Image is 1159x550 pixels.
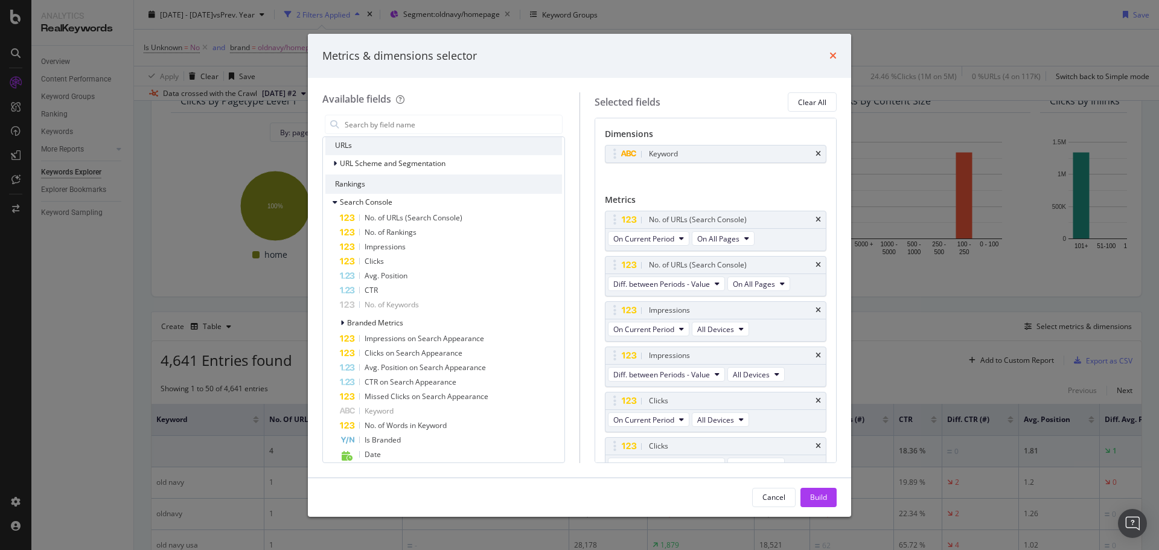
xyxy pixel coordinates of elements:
span: No. of Words in Keyword [365,420,447,430]
div: Metrics [605,194,827,211]
button: On Current Period [608,231,689,246]
span: Missed Clicks on Search Appearance [365,391,488,401]
div: Clear All [798,97,826,107]
div: times [816,443,821,450]
div: No. of URLs (Search Console) [649,259,747,271]
div: Impressions [649,350,690,362]
div: Rankings [325,174,562,194]
div: Clicks [649,395,668,407]
div: Metrics & dimensions selector [322,48,477,64]
span: No. of URLs (Search Console) [365,213,462,223]
span: On All Pages [697,234,739,244]
button: Diff. between Periods - Value [608,277,725,291]
span: No. of Keywords [365,299,419,310]
span: On Current Period [613,234,674,244]
div: No. of URLs (Search Console)timesOn Current PeriodOn All Pages [605,211,827,251]
button: Clear All [788,92,837,112]
div: Keyword [649,148,678,160]
button: Diff. between Periods - Value [608,458,725,472]
span: Avg. Position [365,270,407,281]
button: All Devices [692,322,749,336]
button: On Current Period [608,322,689,336]
span: All Devices [733,369,770,380]
button: All Devices [692,412,749,427]
div: No. of URLs (Search Console)timesDiff. between Periods - ValueOn All Pages [605,256,827,296]
span: Clicks on Search Appearance [365,348,462,358]
div: Available fields [322,92,391,106]
div: times [816,307,821,314]
div: Clicks [649,440,668,452]
button: All Devices [727,458,785,472]
div: Open Intercom Messenger [1118,509,1147,538]
span: All Devices [697,415,734,425]
span: Diff. between Periods - Value [613,279,710,289]
div: times [816,216,821,223]
div: ClickstimesDiff. between Periods - ValueAll Devices [605,437,827,478]
button: Cancel [752,488,796,507]
span: CTR on Search Appearance [365,377,456,387]
span: Date [365,449,381,459]
span: Keyword [365,406,394,416]
div: URLs [325,136,562,155]
span: CTR [365,285,378,295]
span: Avg. Position on Search Appearance [365,362,486,373]
button: All Devices [727,367,785,382]
input: Search by field name [343,115,562,133]
span: Impressions on Search Appearance [365,333,484,344]
span: Clicks [365,256,384,266]
div: Impressions [649,304,690,316]
button: On All Pages [727,277,790,291]
div: Dimensions [605,128,827,145]
span: On Current Period [613,415,674,425]
button: On Current Period [608,412,689,427]
span: Is Branded [365,435,401,445]
div: modal [308,34,851,517]
span: URL Scheme and Segmentation [340,158,445,168]
div: ClickstimesOn Current PeriodAll Devices [605,392,827,432]
span: Branded Metrics [347,318,403,328]
div: times [816,261,821,269]
button: Build [800,488,837,507]
div: times [816,397,821,405]
span: Diff. between Periods - Value [613,460,710,470]
div: times [829,48,837,64]
div: No. of URLs (Search Console) [649,214,747,226]
span: Impressions [365,241,406,252]
span: All Devices [697,324,734,334]
span: Diff. between Periods - Value [613,369,710,380]
span: All Devices [733,460,770,470]
span: No. of Rankings [365,227,417,237]
button: On All Pages [692,231,755,246]
button: Diff. between Periods - Value [608,367,725,382]
span: On All Pages [733,279,775,289]
div: ImpressionstimesDiff. between Periods - ValueAll Devices [605,347,827,387]
div: times [816,352,821,359]
div: Build [810,492,827,502]
div: Cancel [762,492,785,502]
div: times [816,150,821,158]
div: ImpressionstimesOn Current PeriodAll Devices [605,301,827,342]
span: Search Console [340,197,392,207]
div: Selected fields [595,95,660,109]
div: Keywordtimes [605,145,827,163]
span: On Current Period [613,324,674,334]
